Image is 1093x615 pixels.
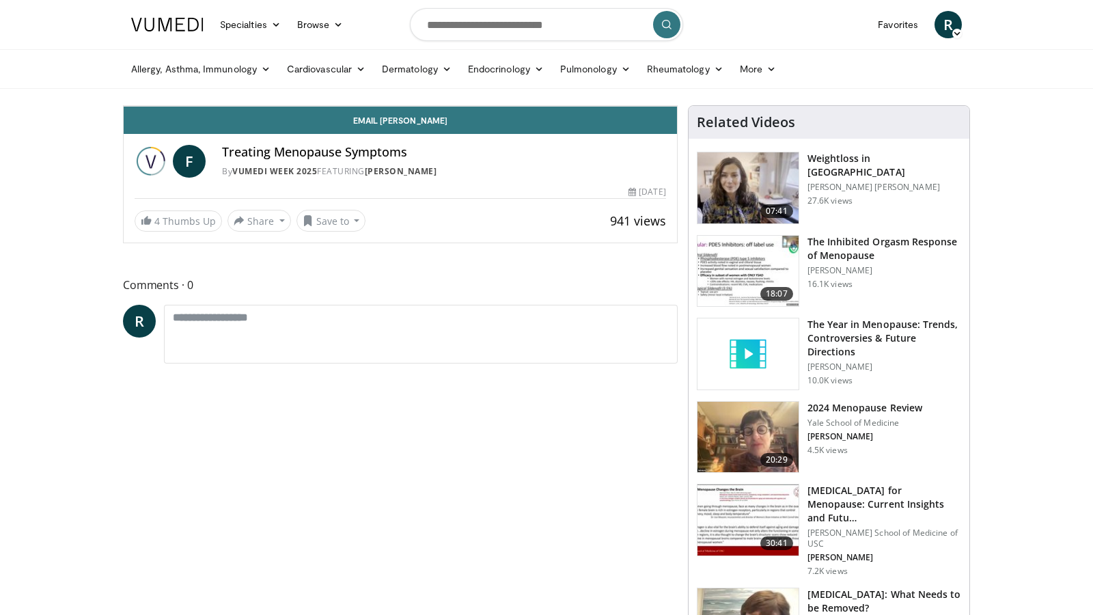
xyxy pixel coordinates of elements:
[807,361,961,372] p: [PERSON_NAME]
[227,210,291,232] button: Share
[639,55,732,83] a: Rheumatology
[697,235,961,307] a: 18:07 The Inhibited Orgasm Response of Menopause [PERSON_NAME] 16.1K views
[232,165,317,177] a: Vumedi Week 2025
[460,55,552,83] a: Endocrinology
[123,55,279,83] a: Allergy, Asthma, Immunology
[807,152,961,179] h3: Weightloss in [GEOGRAPHIC_DATA]
[807,182,961,193] p: [PERSON_NAME] [PERSON_NAME]
[807,566,848,577] p: 7.2K views
[697,401,961,474] a: 20:29 2024 Menopause Review Yale School of Medicine [PERSON_NAME] 4.5K views
[552,55,639,83] a: Pulmonology
[807,265,961,276] p: [PERSON_NAME]
[154,215,160,228] span: 4
[697,484,961,577] a: 30:41 [MEDICAL_DATA] for Menopause: Current Insights and Futu… [PERSON_NAME] School of Medicine o...
[124,107,677,134] a: Email [PERSON_NAME]
[697,152,961,224] a: 07:41 Weightloss in [GEOGRAPHIC_DATA] [PERSON_NAME] [PERSON_NAME] 27.6K views
[697,402,799,473] img: 692f135d-47bd-4f7e-b54d-786d036e68d3.150x105_q85_crop-smart_upscale.jpg
[697,152,799,223] img: 9983fed1-7565-45be-8934-aef1103ce6e2.150x105_q85_crop-smart_upscale.jpg
[697,318,799,389] img: video_placeholder_short.svg
[610,213,666,229] span: 941 views
[123,305,156,338] a: R
[807,445,848,456] p: 4.5K views
[807,431,922,442] p: [PERSON_NAME]
[289,11,352,38] a: Browse
[135,145,167,178] img: Vumedi Week 2025
[760,287,793,301] span: 18:07
[807,195,853,206] p: 27.6K views
[732,55,784,83] a: More
[123,276,678,294] span: Comments 0
[374,55,460,83] a: Dermatology
[697,114,795,131] h4: Related Videos
[807,235,961,262] h3: The Inhibited Orgasm Response of Menopause
[807,528,961,549] p: [PERSON_NAME] School of Medicine of USC
[760,453,793,467] span: 20:29
[296,210,366,232] button: Save to
[222,145,666,160] h4: Treating Menopause Symptoms
[807,401,922,415] h3: 2024 Menopause Review
[222,165,666,178] div: By FEATURING
[697,484,799,556] img: 47271b8a-94f4-49c8-b914-2a3d3af03a9e.150x105_q85_crop-smart_upscale.jpg
[365,165,437,177] a: [PERSON_NAME]
[697,318,961,390] a: The Year in Menopause: Trends, Controversies & Future Directions [PERSON_NAME] 10.0K views
[935,11,962,38] a: R
[760,204,793,218] span: 07:41
[124,106,677,107] video-js: Video Player
[279,55,374,83] a: Cardiovascular
[807,484,961,525] h3: [MEDICAL_DATA] for Menopause: Current Insights and Futu…
[807,418,922,428] p: Yale School of Medicine
[807,588,961,615] h3: [MEDICAL_DATA]: What Needs to be Removed?
[697,236,799,307] img: 283c0f17-5e2d-42ba-a87c-168d447cdba4.150x105_q85_crop-smart_upscale.jpg
[760,536,793,550] span: 30:41
[131,18,204,31] img: VuMedi Logo
[173,145,206,178] a: F
[410,8,683,41] input: Search topics, interventions
[135,210,222,232] a: 4 Thumbs Up
[807,552,961,563] p: [PERSON_NAME]
[212,11,289,38] a: Specialties
[807,279,853,290] p: 16.1K views
[628,186,665,198] div: [DATE]
[807,375,853,386] p: 10.0K views
[870,11,926,38] a: Favorites
[807,318,961,359] h3: The Year in Menopause: Trends, Controversies & Future Directions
